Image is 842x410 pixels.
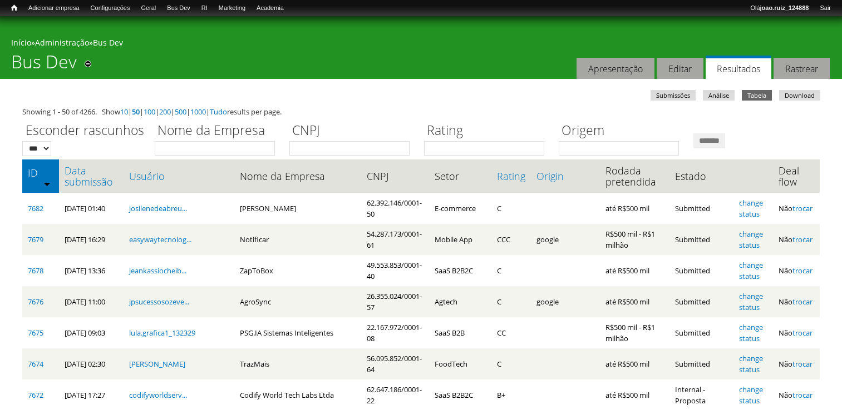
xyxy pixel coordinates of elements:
[234,224,362,255] td: Notificar
[129,266,186,276] a: jeankassiocheib...
[577,58,654,79] a: Apresentação
[773,286,820,317] td: Não
[23,3,85,14] a: Adicionar empresa
[361,159,429,193] th: CNPJ
[429,224,491,255] td: Mobile App
[600,159,669,193] th: Rodada pretendida
[361,193,429,224] td: 62.392.146/0001-50
[491,286,531,317] td: C
[129,297,189,307] a: jpsucessosozeve...
[792,203,813,213] a: trocar
[669,193,733,224] td: Submitted
[159,107,171,117] a: 200
[706,56,771,79] a: Resultados
[429,193,491,224] td: E-commerce
[213,3,251,14] a: Marketing
[129,328,195,338] a: lula.grafica1_132329
[234,159,362,193] th: Nome da Empresa
[531,224,600,255] td: google
[234,286,362,317] td: AgroSync
[289,121,417,141] label: CNPJ
[251,3,289,14] a: Academia
[703,90,735,101] a: Análise
[28,297,43,307] a: 7676
[135,3,161,14] a: Geral
[43,180,51,187] img: ordem crescente
[59,317,124,348] td: [DATE] 09:03
[669,224,733,255] td: Submitted
[739,198,763,219] a: change status
[429,317,491,348] td: SaaS B2B
[129,390,187,400] a: codifyworldserv...
[28,167,53,178] a: ID
[600,193,669,224] td: até R$500 mil
[491,193,531,224] td: C
[497,171,525,182] a: Rating
[59,224,124,255] td: [DATE] 16:29
[559,121,686,141] label: Origem
[792,328,813,338] a: trocar
[429,159,491,193] th: Setor
[22,121,147,141] label: Esconder rascunhos
[531,286,600,317] td: google
[600,317,669,348] td: R$500 mil - R$1 milhão
[536,171,594,182] a: Origin
[792,359,813,369] a: trocar
[792,297,813,307] a: trocar
[429,255,491,286] td: SaaS B2B2C
[739,322,763,343] a: change status
[234,348,362,379] td: TrazMais
[196,3,213,14] a: RI
[361,348,429,379] td: 56.095.852/0001-64
[669,159,733,193] th: Estado
[11,37,831,51] div: » »
[59,193,124,224] td: [DATE] 01:40
[774,58,830,79] a: Rastrear
[129,359,185,369] a: [PERSON_NAME]
[120,107,128,117] a: 10
[28,266,43,276] a: 7678
[93,37,123,48] a: Bus Dev
[739,384,763,406] a: change status
[59,255,124,286] td: [DATE] 13:36
[742,90,772,101] a: Tabela
[28,234,43,244] a: 7679
[132,107,140,117] a: 50
[600,224,669,255] td: R$500 mil - R$1 milhão
[773,159,820,193] th: Deal flow
[600,286,669,317] td: até R$500 mil
[814,3,836,14] a: Sair
[600,348,669,379] td: até R$500 mil
[669,348,733,379] td: Submitted
[739,353,763,374] a: change status
[491,224,531,255] td: CCC
[792,266,813,276] a: trocar
[59,348,124,379] td: [DATE] 02:30
[491,255,531,286] td: C
[175,107,186,117] a: 500
[739,260,763,281] a: change status
[144,107,155,117] a: 100
[760,4,809,11] strong: joao.ruiz_124888
[28,328,43,338] a: 7675
[361,255,429,286] td: 49.553.853/0001-40
[85,3,136,14] a: Configurações
[424,121,552,141] label: Rating
[129,234,191,244] a: easywaytecnolog...
[773,255,820,286] td: Não
[155,121,282,141] label: Nome da Empresa
[779,90,820,101] a: Download
[773,348,820,379] td: Não
[600,255,669,286] td: até R$500 mil
[739,291,763,312] a: change status
[361,317,429,348] td: 22.167.972/0001-08
[59,286,124,317] td: [DATE] 11:00
[792,234,813,244] a: trocar
[234,255,362,286] td: ZapToBox
[361,286,429,317] td: 26.355.024/0001-57
[28,203,43,213] a: 7682
[669,317,733,348] td: Submitted
[11,51,77,79] h1: Bus Dev
[669,255,733,286] td: Submitted
[11,4,17,12] span: Início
